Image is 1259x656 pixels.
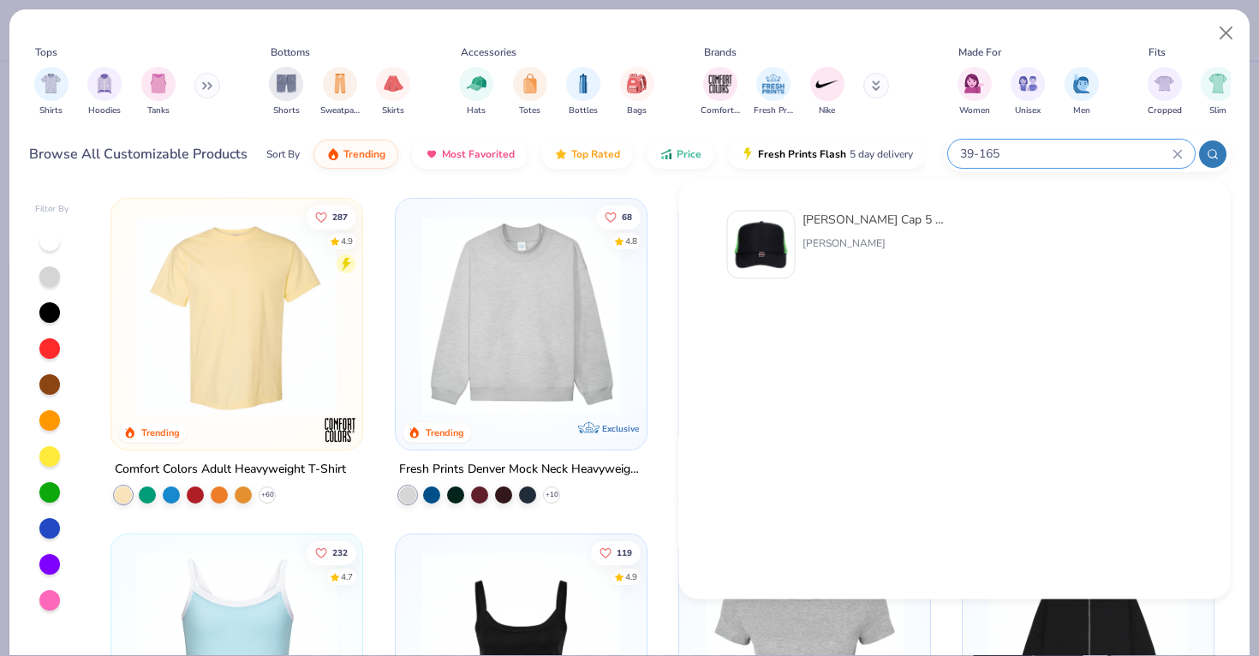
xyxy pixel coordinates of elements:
img: trending.gif [326,147,340,161]
button: filter button [87,67,122,117]
div: filter for Shorts [269,67,303,117]
img: Bottles Image [574,74,593,93]
button: filter button [566,67,600,117]
img: 029b8af0-80e6-406f-9fdc-fdf898547912 [128,216,345,415]
img: Bags Image [627,74,646,93]
span: Bottles [569,104,598,117]
div: filter for Hoodies [87,67,122,117]
span: Comfort Colors [701,104,740,117]
img: Comfort Colors Image [707,71,733,97]
div: 4.8 [624,235,636,247]
img: Cropped Image [1155,74,1174,93]
span: + 10 [545,490,558,500]
div: Fresh Prints Denver Mock Neck Heavyweight Sweatshirt [399,459,643,480]
button: filter button [320,67,360,117]
img: Women Image [964,74,984,93]
div: Brands [704,45,737,60]
div: filter for Women [958,67,992,117]
button: filter button [958,67,992,117]
button: filter button [810,67,844,117]
div: 4.7 [341,571,353,584]
button: filter button [459,67,493,117]
div: filter for Comfort Colors [701,67,740,117]
div: filter for Tanks [141,67,176,117]
span: Skirts [382,104,404,117]
button: Price [647,140,714,169]
img: Comfort Colors logo [324,413,358,447]
div: [PERSON_NAME] Cap 5 Panel High Crown Mesh Back Trucker Hat [803,211,946,229]
span: + 60 [261,490,274,500]
span: Shorts [273,104,300,117]
button: filter button [754,67,793,117]
div: Made For [958,45,1001,60]
img: Men Image [1072,74,1091,93]
button: filter button [1148,67,1182,117]
div: 4.9 [341,235,353,247]
div: filter for Bags [620,67,654,117]
div: filter for Unisex [1011,67,1045,117]
img: Shirts Image [41,74,61,93]
div: Tops [35,45,57,60]
div: filter for Fresh Prints [754,67,793,117]
div: filter for Slim [1201,67,1235,117]
span: Exclusive [602,423,639,434]
span: 232 [332,549,348,558]
img: most_fav.gif [425,147,439,161]
span: Men [1073,104,1090,117]
button: filter button [376,67,410,117]
img: f5d85501-0dbb-4ee4-b115-c08fa3845d83 [413,216,629,415]
span: Tanks [147,104,170,117]
img: TopRated.gif [554,147,568,161]
img: a90f7c54-8796-4cb2-9d6e-4e9644cfe0fe [629,216,846,415]
img: Sweatpants Image [331,74,349,93]
div: 4.9 [624,571,636,584]
span: Bags [627,104,647,117]
span: Totes [519,104,540,117]
img: 03eab217-719c-4b32-96b9-b0691a79c4aa [735,218,788,271]
div: filter for Bottles [566,67,600,117]
span: Sweatpants [320,104,360,117]
button: Top Rated [541,140,633,169]
div: filter for Skirts [376,67,410,117]
input: Try "T-Shirt" [958,144,1172,164]
button: Like [307,205,356,229]
img: flash.gif [741,147,755,161]
button: filter button [513,67,547,117]
img: Nike Image [814,71,840,97]
button: filter button [1011,67,1045,117]
button: filter button [1201,67,1235,117]
span: Most Favorited [442,147,515,161]
img: Slim Image [1208,74,1227,93]
span: Slim [1209,104,1226,117]
span: Top Rated [571,147,620,161]
span: Nike [819,104,835,117]
span: 119 [616,549,631,558]
img: Unisex Image [1018,74,1038,93]
span: Hats [467,104,486,117]
span: Trending [343,147,385,161]
span: 68 [621,212,631,221]
div: filter for Shirts [34,67,69,117]
div: filter for Totes [513,67,547,117]
button: filter button [701,67,740,117]
div: filter for Nike [810,67,844,117]
button: Trending [313,140,398,169]
img: Skirts Image [384,74,403,93]
div: Bottoms [271,45,310,60]
span: Hoodies [88,104,121,117]
div: filter for Sweatpants [320,67,360,117]
div: Accessories [461,45,516,60]
div: Browse All Customizable Products [29,144,248,164]
span: Shirts [39,104,63,117]
span: 287 [332,212,348,221]
img: Tanks Image [149,74,168,93]
div: Filter By [35,203,69,216]
div: Sort By [266,146,300,162]
button: Most Favorited [412,140,528,169]
img: Hoodies Image [95,74,114,93]
img: Shorts Image [277,74,296,93]
span: Fresh Prints [754,104,793,117]
span: Cropped [1148,104,1182,117]
img: Totes Image [521,74,540,93]
button: filter button [1065,67,1099,117]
